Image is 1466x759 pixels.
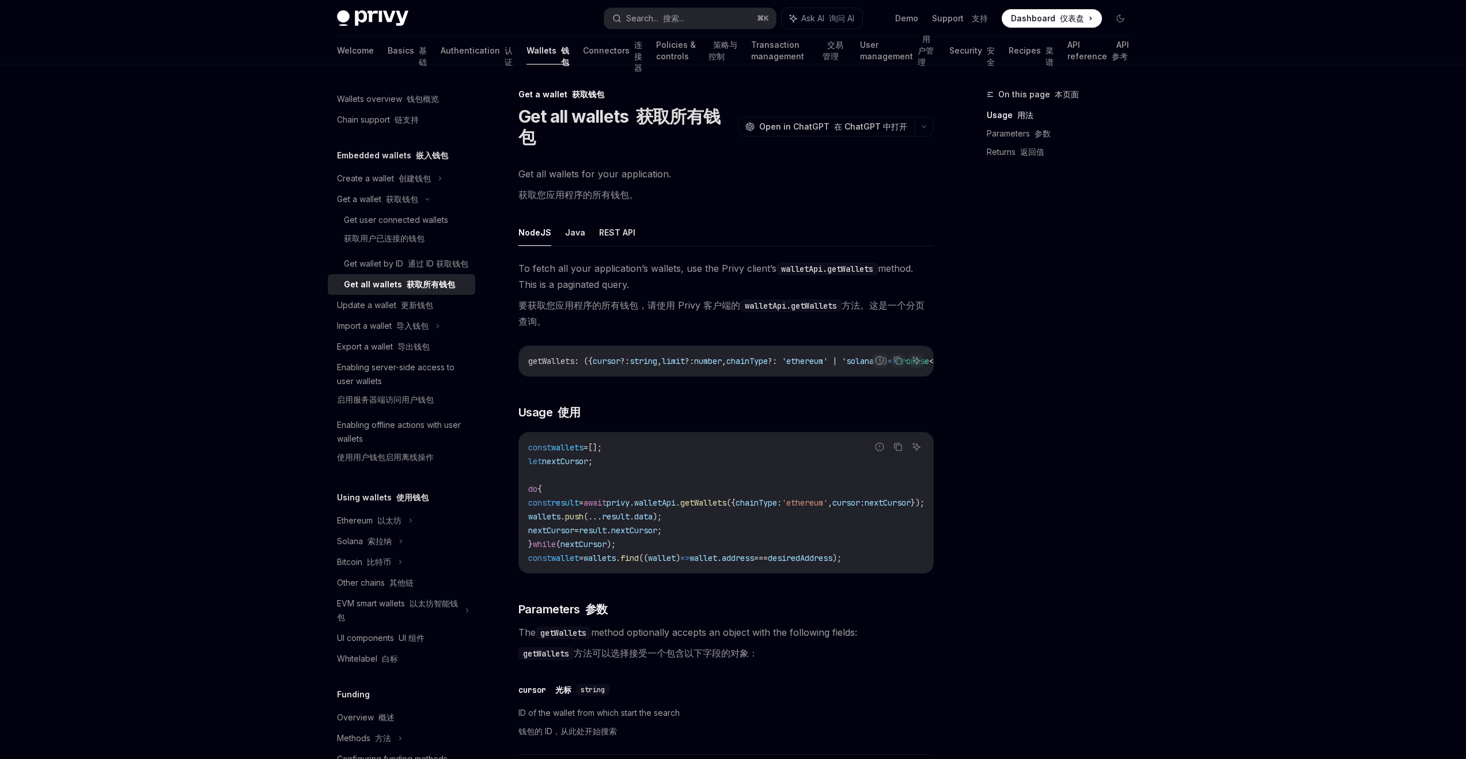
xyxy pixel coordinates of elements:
font: 钱包的 ID，从此处开始搜索 [518,726,617,736]
span: solana [846,356,874,366]
a: Enabling offline actions with user wallets使用用户钱包启用离线操作 [328,415,475,472]
h5: Funding [337,688,370,701]
font: 导出钱包 [397,341,430,351]
div: Get wallet by ID [344,257,468,271]
span: ); [607,539,616,549]
span: Usage [518,404,581,420]
span: result [602,511,630,522]
a: Get wallet by ID 通过 ID 获取钱包 [328,253,475,274]
span: ); [832,553,842,563]
font: 其他链 [389,578,414,587]
div: EVM smart wallets [337,597,458,624]
font: 支持 [972,13,988,23]
font: 菜谱 [1045,45,1054,67]
span: Get all wallets for your application. [518,166,934,207]
img: dark logo [337,10,408,26]
span: ); [653,511,662,522]
a: Transaction management 交易管理 [751,37,846,64]
font: 使用用户钱包启用离线操作 [337,452,434,462]
span: ?: ' [768,356,786,366]
a: UI components UI 组件 [328,628,475,648]
font: 获取用户已连接的钱包 [344,233,425,243]
button: Ask AI 询问 AI [782,8,862,29]
font: 更新钱包 [401,300,433,310]
a: Export a wallet 导出钱包 [328,336,475,357]
a: Get user connected wallets获取用户已连接的钱包 [328,210,475,253]
span: const [528,498,551,508]
a: Wallets overview 钱包概览 [328,89,475,109]
font: 获取钱包 [386,194,418,204]
span: ( [584,511,588,522]
font: 创建钱包 [399,173,431,183]
a: Update a wallet 更新钱包 [328,295,475,316]
span: , [657,356,662,366]
span: On this page [998,88,1079,101]
font: 获取钱包 [572,89,604,99]
span: = [584,442,588,453]
font: 用法 [1017,110,1033,120]
span: = [579,553,584,563]
button: NodeJS [518,219,551,246]
a: Dashboard 仪表盘 [1002,9,1102,28]
a: Authentication 认证 [441,37,513,64]
font: 本页面 [1055,89,1079,99]
span: await [584,498,607,508]
span: do [528,484,537,494]
span: wallets [551,442,584,453]
font: 启用服务器端访问用户钱包 [337,394,434,404]
span: === [754,553,768,563]
span: The method optionally accepts an object with the following fields: [518,624,934,666]
div: Whitelabel [337,652,398,666]
span: result [579,525,607,536]
span: getWallets [680,498,726,508]
font: 获取所有钱包 [407,279,455,289]
span: getWallets [528,356,574,366]
font: 以太坊 [377,515,401,525]
span: nextCursor [611,525,657,536]
span: chainType: [736,498,782,508]
button: Java [565,219,585,246]
font: UI 组件 [399,633,425,643]
font: 搜索... [663,13,684,23]
div: Ethereum [337,514,401,527]
span: nextCursor [865,498,911,508]
a: Connectors 连接器 [583,37,642,64]
code: getWallets [518,647,574,660]
span: { [537,484,542,494]
font: 使用钱包 [396,492,429,502]
a: Support 支持 [932,13,988,24]
a: API reference API 参考 [1067,37,1130,64]
span: To fetch all your application’s wallets, use the Privy client’s method. This is a paginated query. [518,260,934,334]
div: Enabling server-side access to user wallets [337,360,468,411]
font: 钱包概览 [407,94,439,104]
h1: Get all wallets [518,106,733,147]
code: getWallets [536,627,591,639]
span: cursor [593,356,620,366]
font: 比特币 [367,557,391,567]
span: => [680,553,690,563]
span: wallet [551,553,579,563]
span: ({ [726,498,736,508]
font: 交易管理 [823,40,843,61]
span: number [694,356,722,366]
a: Usage 用法 [987,106,1139,124]
font: 仪表盘 [1060,13,1084,23]
font: 索拉纳 [368,536,392,546]
button: Toggle dark mode [1111,9,1130,28]
code: walletApi.getWallets [740,299,842,312]
span: chainType [726,356,768,366]
font: 获取您应用程序的所有钱包。 [518,189,638,200]
font: 询问 AI [829,13,854,23]
span: const [528,553,551,563]
h5: Using wallets [337,491,429,504]
span: privy [607,498,630,508]
span: }); [911,498,925,508]
div: Other chains [337,576,414,590]
div: Search... [626,12,684,25]
span: wallets [584,553,616,563]
font: 参数 [585,602,608,616]
span: Open in ChatGPT [759,121,907,132]
span: } [528,539,533,549]
span: desiredAddress [768,553,832,563]
span: wallet [690,553,717,563]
